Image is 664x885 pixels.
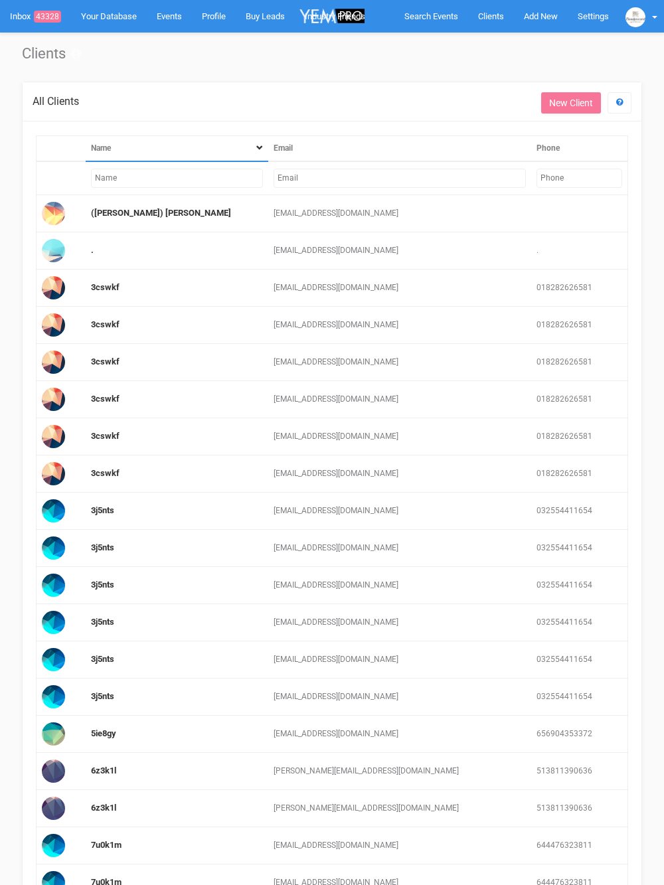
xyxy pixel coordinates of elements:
a: New Client [541,92,601,114]
img: Profile Image [42,276,65,299]
td: [EMAIL_ADDRESS][DOMAIN_NAME] [268,270,531,307]
a: 5ie8gy [91,728,116,738]
td: 032554411654 [531,641,627,679]
img: Profile Image [42,797,65,820]
a: 3cswkf [91,394,120,404]
td: [EMAIL_ADDRESS][DOMAIN_NAME] [268,418,531,455]
td: 032554411654 [531,679,627,716]
input: Filter by Phone [537,169,622,188]
a: 3cswkf [91,431,120,441]
a: 3j5nts [91,505,114,515]
td: [PERSON_NAME][EMAIL_ADDRESS][DOMAIN_NAME] [268,790,531,827]
a: . [91,245,94,255]
img: Profile Image [42,313,65,337]
input: Filter by Name [91,169,263,188]
img: Profile Image [42,648,65,671]
img: Profile Image [42,499,65,523]
td: 018282626581 [531,418,627,455]
input: Filter by Email [274,169,526,188]
img: Profile Image [42,239,65,262]
td: 644476323811 [531,827,627,864]
td: [EMAIL_ADDRESS][DOMAIN_NAME] [268,344,531,381]
img: Profile Image [42,722,65,746]
span: 43328 [34,11,61,23]
img: Profile Image [42,574,65,597]
td: 032554411654 [531,567,627,604]
img: BGLogo.jpg [625,7,645,27]
td: 513811390636 [531,790,627,827]
td: . [531,232,627,270]
td: 032554411654 [531,604,627,641]
span: Search Events [404,11,458,21]
td: [EMAIL_ADDRESS][DOMAIN_NAME] [268,641,531,679]
span: Clients [478,11,504,21]
th: Name: activate to sort column descending [86,135,268,161]
th: Email: activate to sort column ascending [268,135,531,161]
td: [EMAIL_ADDRESS][DOMAIN_NAME] [268,195,531,232]
a: ([PERSON_NAME]) [PERSON_NAME] [91,208,231,218]
td: [EMAIL_ADDRESS][DOMAIN_NAME] [268,455,531,493]
td: 018282626581 [531,381,627,418]
th: Phone: activate to sort column ascending [531,135,627,161]
td: 656904353372 [531,716,627,753]
td: [EMAIL_ADDRESS][DOMAIN_NAME] [268,530,531,567]
td: [EMAIL_ADDRESS][DOMAIN_NAME] [268,381,531,418]
td: [EMAIL_ADDRESS][DOMAIN_NAME] [268,679,531,716]
td: 032554411654 [531,530,627,567]
img: Profile Image [42,351,65,374]
a: 6z3k1l [91,765,116,775]
img: Profile Image [42,536,65,560]
td: [EMAIL_ADDRESS][DOMAIN_NAME] [268,827,531,864]
img: Profile Image [42,462,65,485]
td: 018282626581 [531,344,627,381]
a: 3cswkf [91,282,120,292]
img: Profile Image [42,611,65,634]
td: [EMAIL_ADDRESS][DOMAIN_NAME] [268,307,531,344]
a: 6z3k1l [91,803,116,813]
a: 3cswkf [91,319,120,329]
td: 032554411654 [531,493,627,530]
a: 3j5nts [91,654,114,664]
td: [EMAIL_ADDRESS][DOMAIN_NAME] [268,493,531,530]
span: Add New [524,11,558,21]
td: [PERSON_NAME][EMAIL_ADDRESS][DOMAIN_NAME] [268,753,531,790]
td: [EMAIL_ADDRESS][DOMAIN_NAME] [268,716,531,753]
a: 3j5nts [91,580,114,590]
td: 018282626581 [531,270,627,307]
td: 513811390636 [531,753,627,790]
h1: Clients [22,46,642,62]
img: Profile Image [42,388,65,411]
img: Profile Image [42,685,65,708]
a: 3cswkf [91,468,120,478]
a: 3cswkf [91,357,120,366]
a: 3j5nts [91,691,114,701]
span: All Clients [33,95,79,108]
img: Profile Image [42,834,65,857]
img: Profile Image [42,760,65,783]
td: 018282626581 [531,307,627,344]
img: Profile Image [42,202,65,225]
td: 018282626581 [531,455,627,493]
a: 7u0k1m [91,840,122,850]
td: [EMAIL_ADDRESS][DOMAIN_NAME] [268,604,531,641]
a: 3j5nts [91,542,114,552]
td: [EMAIL_ADDRESS][DOMAIN_NAME] [268,232,531,270]
img: Profile Image [42,425,65,448]
td: [EMAIL_ADDRESS][DOMAIN_NAME] [268,567,531,604]
a: 3j5nts [91,617,114,627]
